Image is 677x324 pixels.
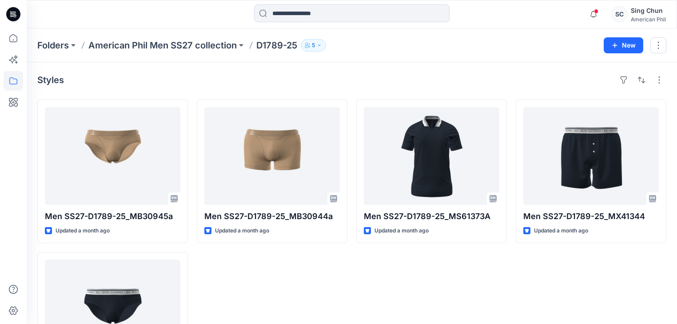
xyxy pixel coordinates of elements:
[364,107,499,205] a: Men SS27-D1789-25_MS61373A
[523,107,659,205] a: Men SS27-D1789-25_MX41344
[215,226,269,236] p: Updated a month ago
[56,226,110,236] p: Updated a month ago
[256,39,297,52] p: D1789-25
[37,75,64,85] h4: Styles
[523,210,659,223] p: Men SS27-D1789-25_MX41344
[631,16,666,23] div: American Phil
[204,107,340,205] a: Men SS27-D1789-25_MB30944a
[611,6,627,22] div: SC
[534,226,588,236] p: Updated a month ago
[364,210,499,223] p: Men SS27-D1789-25_MS61373A
[604,37,643,53] button: New
[37,39,69,52] a: Folders
[204,210,340,223] p: Men SS27-D1789-25_MB30944a
[45,210,180,223] p: Men SS27-D1789-25_MB30945a
[88,39,237,52] a: American Phil Men SS27 collection
[301,39,326,52] button: 5
[374,226,429,236] p: Updated a month ago
[312,40,315,50] p: 5
[631,5,666,16] div: Sing Chun
[45,107,180,205] a: Men SS27-D1789-25_MB30945a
